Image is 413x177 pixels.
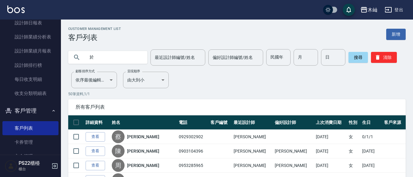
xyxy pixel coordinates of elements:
a: 查看 [86,132,105,142]
h5: PS22櫃檯 [19,160,50,166]
h3: 客戶列表 [68,33,121,42]
td: [PERSON_NAME] [232,130,273,144]
th: 生日 [361,115,382,130]
a: 查看 [86,146,105,156]
a: 收支分類明細表 [2,86,58,100]
p: 櫃台 [19,166,50,172]
th: 客戶編號 [209,115,232,130]
div: 陳 [112,145,125,157]
img: Logo [7,5,25,13]
a: 查看 [86,161,105,170]
button: 搜尋 [348,52,368,63]
div: 木屾 [368,6,377,14]
img: Person [5,160,17,172]
a: 設計師業績月報表 [2,44,58,58]
a: [PERSON_NAME] [127,162,159,168]
td: 0953285965 [177,158,209,173]
button: 登出 [382,4,406,16]
input: 搜尋關鍵字 [85,49,143,66]
div: 蔡 [112,130,125,143]
label: 呈現順序 [127,69,140,74]
button: save [343,4,355,16]
button: 清除 [371,52,397,63]
td: 0929302902 [177,130,209,144]
th: 最近設計師 [232,115,273,130]
th: 客戶來源 [383,115,406,130]
td: 0/1/1 [361,130,382,144]
a: [PERSON_NAME] [127,148,159,154]
a: 設計師排行榜 [2,58,58,72]
th: 性別 [347,115,361,130]
a: 設計師業績分析表 [2,30,58,44]
td: [DATE] [314,158,348,173]
a: 入金管理 [2,149,58,163]
th: 詳細資料 [84,115,110,130]
td: [PERSON_NAME] [273,144,314,158]
button: 客戶管理 [2,103,58,119]
span: 所有客戶列表 [76,104,398,110]
a: 新增 [386,29,406,40]
a: 設計師日報表 [2,16,58,30]
a: 客戶列表 [2,121,58,135]
h2: Customer Management List [68,27,121,31]
td: 女 [347,130,361,144]
td: 女 [347,144,361,158]
p: 50 筆資料, 1 / 1 [68,91,406,97]
td: 0903104396 [177,144,209,158]
div: 由大到小 [123,72,169,88]
th: 上次消費日期 [314,115,348,130]
td: [DATE] [314,144,348,158]
td: 女 [347,158,361,173]
th: 姓名 [110,115,177,130]
td: [PERSON_NAME] [232,158,273,173]
td: [DATE] [361,144,382,158]
div: 依序最後編輯時間 [71,72,117,88]
th: 電話 [177,115,209,130]
td: [DATE] [361,158,382,173]
td: [PERSON_NAME] [232,144,273,158]
div: 周 [112,159,125,172]
a: [PERSON_NAME] [127,134,159,140]
td: [PERSON_NAME] [273,158,314,173]
th: 偏好設計師 [273,115,314,130]
a: 每日收支明細 [2,72,58,86]
button: 木屾 [358,4,380,16]
td: [DATE] [314,130,348,144]
label: 顧客排序方式 [76,69,95,74]
a: 卡券管理 [2,135,58,149]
